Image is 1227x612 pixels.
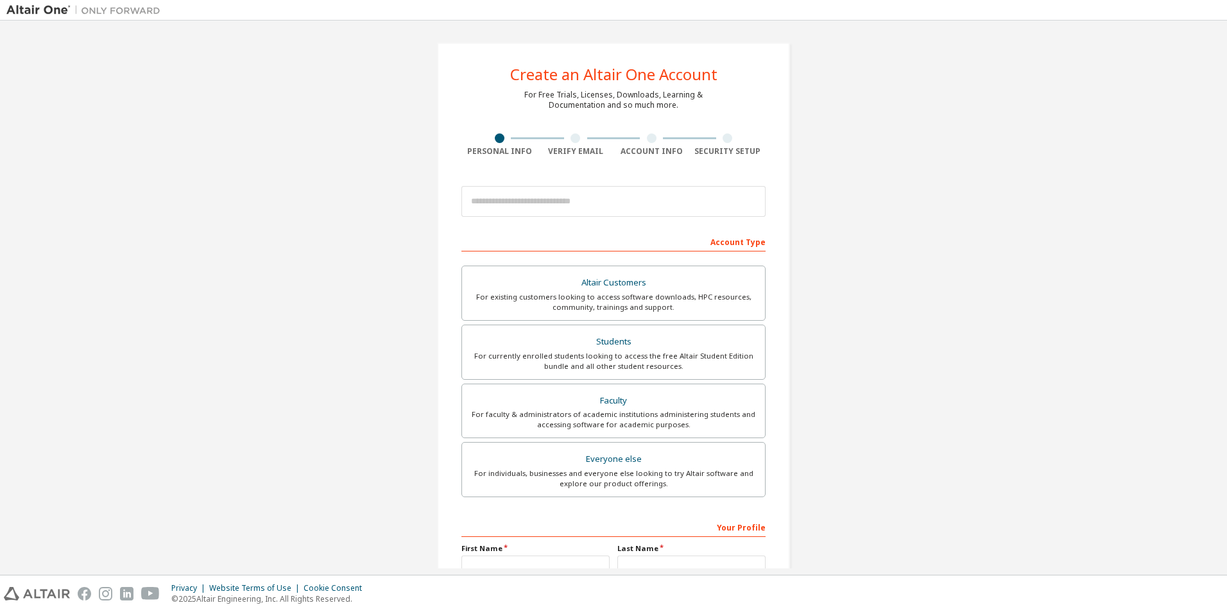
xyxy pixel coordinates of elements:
div: Altair Customers [470,274,757,292]
div: Verify Email [538,146,614,157]
div: Students [470,333,757,351]
p: © 2025 Altair Engineering, Inc. All Rights Reserved. [171,593,370,604]
img: Altair One [6,4,167,17]
label: Last Name [617,543,766,554]
div: For faculty & administrators of academic institutions administering students and accessing softwa... [470,409,757,430]
img: instagram.svg [99,587,112,600]
div: Everyone else [470,450,757,468]
div: Account Type [461,231,766,251]
div: Cookie Consent [304,583,370,593]
img: altair_logo.svg [4,587,70,600]
div: Privacy [171,583,209,593]
div: Security Setup [690,146,766,157]
div: Create an Altair One Account [510,67,717,82]
div: Website Terms of Use [209,583,304,593]
label: First Name [461,543,610,554]
div: For Free Trials, Licenses, Downloads, Learning & Documentation and so much more. [524,90,703,110]
img: facebook.svg [78,587,91,600]
div: Personal Info [461,146,538,157]
div: For currently enrolled students looking to access the free Altair Student Edition bundle and all ... [470,351,757,371]
div: For individuals, businesses and everyone else looking to try Altair software and explore our prod... [470,468,757,489]
div: Account Info [613,146,690,157]
img: linkedin.svg [120,587,133,600]
div: Your Profile [461,516,766,537]
img: youtube.svg [141,587,160,600]
div: Faculty [470,392,757,410]
div: For existing customers looking to access software downloads, HPC resources, community, trainings ... [470,292,757,312]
